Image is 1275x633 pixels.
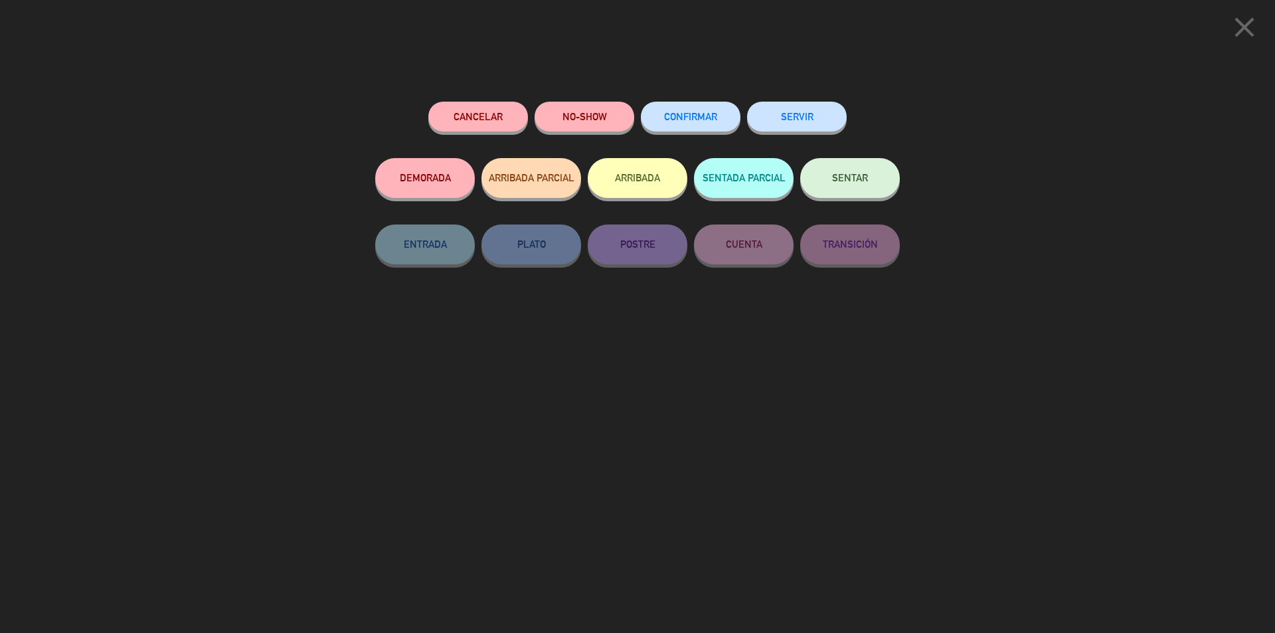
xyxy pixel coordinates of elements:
[428,102,528,132] button: Cancelar
[747,102,847,132] button: SERVIR
[375,225,475,264] button: ENTRADA
[588,158,687,198] button: ARRIBADA
[832,172,868,183] span: SENTAR
[694,158,794,198] button: SENTADA PARCIAL
[1228,11,1261,44] i: close
[694,225,794,264] button: CUENTA
[489,172,574,183] span: ARRIBADA PARCIAL
[664,111,717,122] span: CONFIRMAR
[800,225,900,264] button: TRANSICIÓN
[481,158,581,198] button: ARRIBADA PARCIAL
[641,102,740,132] button: CONFIRMAR
[375,158,475,198] button: DEMORADA
[481,225,581,264] button: PLATO
[588,225,687,264] button: POSTRE
[1224,10,1265,49] button: close
[535,102,634,132] button: NO-SHOW
[800,158,900,198] button: SENTAR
